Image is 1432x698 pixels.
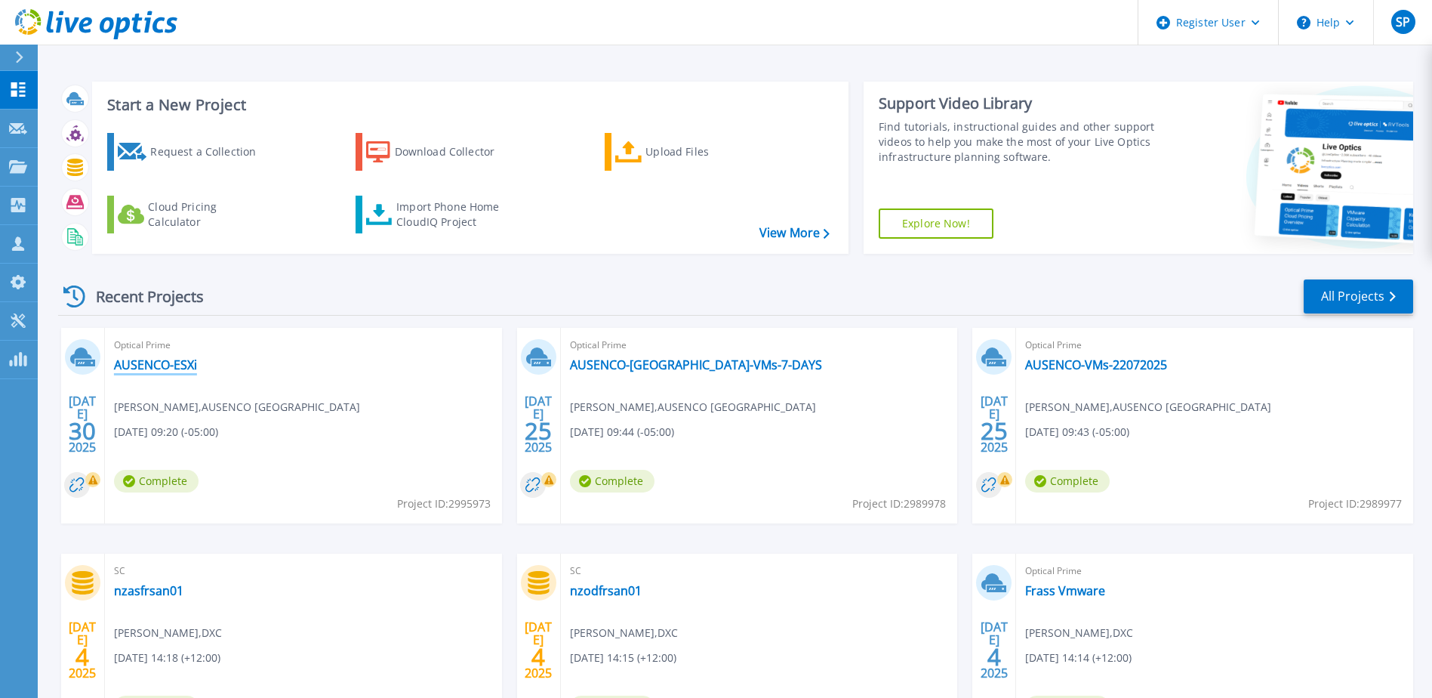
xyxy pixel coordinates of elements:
[980,622,1009,678] div: [DATE] 2025
[1025,357,1167,372] a: AUSENCO-VMs-22072025
[114,337,493,354] span: Optical Prime
[570,650,676,666] span: [DATE] 14:15 (+12:00)
[879,94,1159,113] div: Support Video Library
[107,196,276,233] a: Cloud Pricing Calculator
[68,397,97,452] div: [DATE] 2025
[397,496,491,512] span: Project ID: 2995973
[987,650,1001,663] span: 4
[570,399,816,415] span: [PERSON_NAME] , AUSENCO [GEOGRAPHIC_DATA]
[395,137,516,167] div: Download Collector
[879,208,993,239] a: Explore Now!
[114,424,218,440] span: [DATE] 09:20 (-05:00)
[148,199,269,230] div: Cloud Pricing Calculator
[759,226,830,240] a: View More
[114,563,493,579] span: SC
[114,650,220,666] span: [DATE] 14:18 (+12:00)
[356,133,524,171] a: Download Collector
[1308,496,1402,512] span: Project ID: 2989977
[68,622,97,678] div: [DATE] 2025
[570,625,678,641] span: [PERSON_NAME] , DXC
[107,97,829,113] h3: Start a New Project
[1025,625,1133,641] span: [PERSON_NAME] , DXC
[396,199,514,230] div: Import Phone Home CloudIQ Project
[570,563,949,579] span: SC
[1025,424,1129,440] span: [DATE] 09:43 (-05:00)
[980,397,1009,452] div: [DATE] 2025
[1304,280,1413,313] a: All Projects
[75,650,89,663] span: 4
[1025,399,1271,415] span: [PERSON_NAME] , AUSENCO [GEOGRAPHIC_DATA]
[69,425,96,437] span: 30
[114,399,360,415] span: [PERSON_NAME] , AUSENCO [GEOGRAPHIC_DATA]
[1025,583,1105,598] a: Frass Vmware
[570,424,674,440] span: [DATE] 09:44 (-05:00)
[114,357,197,372] a: AUSENCO-ESXi
[570,337,949,354] span: Optical Prime
[570,583,642,598] a: nzodfrsan01
[114,583,183,598] a: nzasfrsan01
[150,137,271,167] div: Request a Collection
[524,622,553,678] div: [DATE] 2025
[1025,650,1132,666] span: [DATE] 14:14 (+12:00)
[1396,16,1410,28] span: SP
[1025,337,1404,354] span: Optical Prime
[570,470,654,493] span: Complete
[852,496,946,512] span: Project ID: 2989978
[1025,470,1110,493] span: Complete
[58,278,224,315] div: Recent Projects
[879,119,1159,165] div: Find tutorials, instructional guides and other support videos to help you make the most of your L...
[570,357,822,372] a: AUSENCO-[GEOGRAPHIC_DATA]-VMs-7-DAYS
[524,397,553,452] div: [DATE] 2025
[525,425,552,437] span: 25
[605,133,773,171] a: Upload Files
[1025,563,1404,579] span: Optical Prime
[531,650,545,663] span: 4
[107,133,276,171] a: Request a Collection
[114,470,199,493] span: Complete
[981,425,1008,437] span: 25
[114,625,222,641] span: [PERSON_NAME] , DXC
[645,137,766,167] div: Upload Files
